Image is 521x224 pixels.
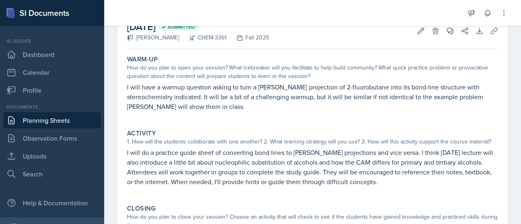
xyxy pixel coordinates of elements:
[179,33,227,42] div: CHEM 3361
[127,20,269,34] h2: [DATE]
[3,103,101,111] div: Documents
[168,24,195,30] span: Submitted
[127,55,158,63] label: Warm-Up
[3,130,101,146] a: Observation Forms
[3,195,101,211] div: Help & Documentation
[227,33,269,42] div: Fall 2025
[3,37,101,45] div: Si leader
[3,64,101,80] a: Calendar
[127,129,156,137] label: Activity
[3,82,101,98] a: Profile
[127,204,156,213] label: Closing
[127,63,498,80] div: How do you plan to open your session? What icebreaker will you facilitate to help build community...
[3,112,101,128] a: Planning Sheets
[127,148,498,187] p: I will do a practice guide sheet of converting bond lines to [PERSON_NAME] projections and vice v...
[127,137,498,146] div: 1. How will the students collaborate with one another? 2. What learning strategy will you use? 3....
[3,46,101,63] a: Dashboard
[127,82,498,111] p: I will have a warmup question asking to turn a [PERSON_NAME] projection of 2-fluorobutane into it...
[127,33,179,42] div: [PERSON_NAME]
[3,148,101,164] a: Uploads
[3,166,101,182] a: Search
